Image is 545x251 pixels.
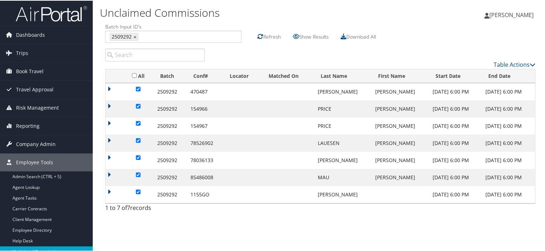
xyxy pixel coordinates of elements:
th: Locator: activate to sort column ascending [223,69,262,82]
span: 7 [127,203,130,211]
div: 1 to 7 of records [105,203,205,215]
td: 2509292 [154,117,187,134]
span: [PERSON_NAME] [489,10,534,18]
span: Reporting [16,116,40,134]
th: Conf#: activate to sort column ascending [187,69,223,82]
td: MAU [314,168,372,185]
th: Last Name: activate to sort column ascending [314,69,372,82]
td: [DATE] 6:00 PM [482,100,535,117]
a: Table Actions [494,60,535,68]
td: [DATE] 6:00 PM [482,117,535,134]
th: : activate to sort column ascending [106,69,123,82]
td: 1155GO [187,185,223,202]
label: Show Results [299,29,328,42]
td: [PERSON_NAME] [372,117,429,134]
td: [PERSON_NAME] [372,134,429,151]
td: [PERSON_NAME] [372,168,429,185]
td: [PERSON_NAME] [372,82,429,100]
td: [DATE] 6:00 PM [482,134,535,151]
a: × [133,32,138,40]
td: [PERSON_NAME] [372,100,429,117]
td: [DATE] 6:00 PM [482,82,535,100]
td: 85486008 [187,168,223,185]
td: [DATE] 6:00 PM [429,185,482,202]
td: [PERSON_NAME] [314,151,372,168]
th: End Date: activate to sort column ascending [482,69,535,82]
span: Travel Approval [16,80,54,98]
th: Batch: activate to sort column descending [154,69,187,82]
img: airportal-logo.png [16,5,87,21]
th: Matched On: activate to sort column ascending [262,69,314,82]
td: 2509292 [154,168,187,185]
td: 2509292 [154,82,187,100]
td: 2509292 [154,134,187,151]
th: First Name: activate to sort column ascending [372,69,429,82]
span: Dashboards [16,25,45,43]
td: [DATE] 6:00 PM [482,185,535,202]
label: Download All [346,29,376,42]
td: LAUESEN [314,134,372,151]
td: [DATE] 6:00 PM [429,117,482,134]
span: Book Travel [16,62,44,80]
td: 154966 [187,100,223,117]
td: 78036133 [187,151,223,168]
td: 78526902 [187,134,223,151]
td: [DATE] 6:00 PM [429,151,482,168]
td: [DATE] 6:00 PM [429,82,482,100]
label: Batch Input ID's [105,22,241,30]
td: [PERSON_NAME] [372,151,429,168]
td: 2509292 [154,100,187,117]
td: 2509292 [154,151,187,168]
a: [PERSON_NAME] [484,4,541,25]
td: PRICE [314,100,372,117]
input: Search [105,48,205,61]
th: Start Date: activate to sort column ascending [429,69,482,82]
span: Employee Tools [16,153,53,171]
td: [DATE] 6:00 PM [482,168,535,185]
td: 154967 [187,117,223,134]
h1: Unclaimed Commissions [100,5,394,20]
td: 2509292 [154,185,187,202]
td: [DATE] 6:00 PM [482,151,535,168]
td: 470487 [187,82,223,100]
label: Refresh [263,29,281,42]
span: 2509292 [110,32,132,40]
td: [DATE] 6:00 PM [429,168,482,185]
td: PRICE [314,117,372,134]
span: Company Admin [16,135,56,152]
td: [PERSON_NAME] [314,185,372,202]
td: [PERSON_NAME] [314,82,372,100]
td: [DATE] 6:00 PM [429,100,482,117]
th: All: activate to sort column ascending [123,69,154,82]
span: Risk Management [16,98,59,116]
span: Trips [16,44,28,61]
td: [DATE] 6:00 PM [429,134,482,151]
